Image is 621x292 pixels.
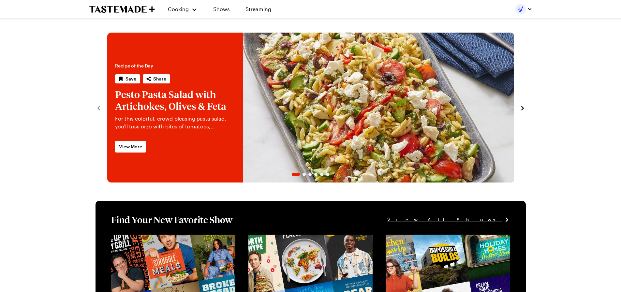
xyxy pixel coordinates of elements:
[308,173,312,176] span: Go to slide 3
[386,235,475,241] a: View full content for [object Object]
[119,143,142,150] span: View More
[515,4,532,14] button: Profile picture
[168,6,189,12] span: Cooking
[153,76,166,82] span: Share
[168,1,198,17] button: Cooking
[115,141,146,153] a: View More
[320,173,323,176] span: Go to slide 5
[515,4,526,14] img: Profile picture
[248,235,337,241] a: View full content for [object Object]
[107,33,514,182] div: 1 / 6
[143,74,170,83] button: Share
[303,173,306,176] span: Go to slide 2
[126,76,136,82] span: Save
[314,173,318,176] span: Go to slide 4
[111,214,232,226] h1: Find Your New Favorite Show
[326,173,329,176] span: Go to slide 6
[387,216,502,223] span: View All Shows
[115,74,140,83] button: Save recipe
[111,235,200,241] a: View full content for [object Object]
[519,104,526,111] button: navigate to next item
[96,104,102,111] button: navigate to previous item
[387,216,510,223] a: View All Shows
[292,173,300,176] span: Go to slide 1
[89,6,155,13] a: To Tastemade Home Page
